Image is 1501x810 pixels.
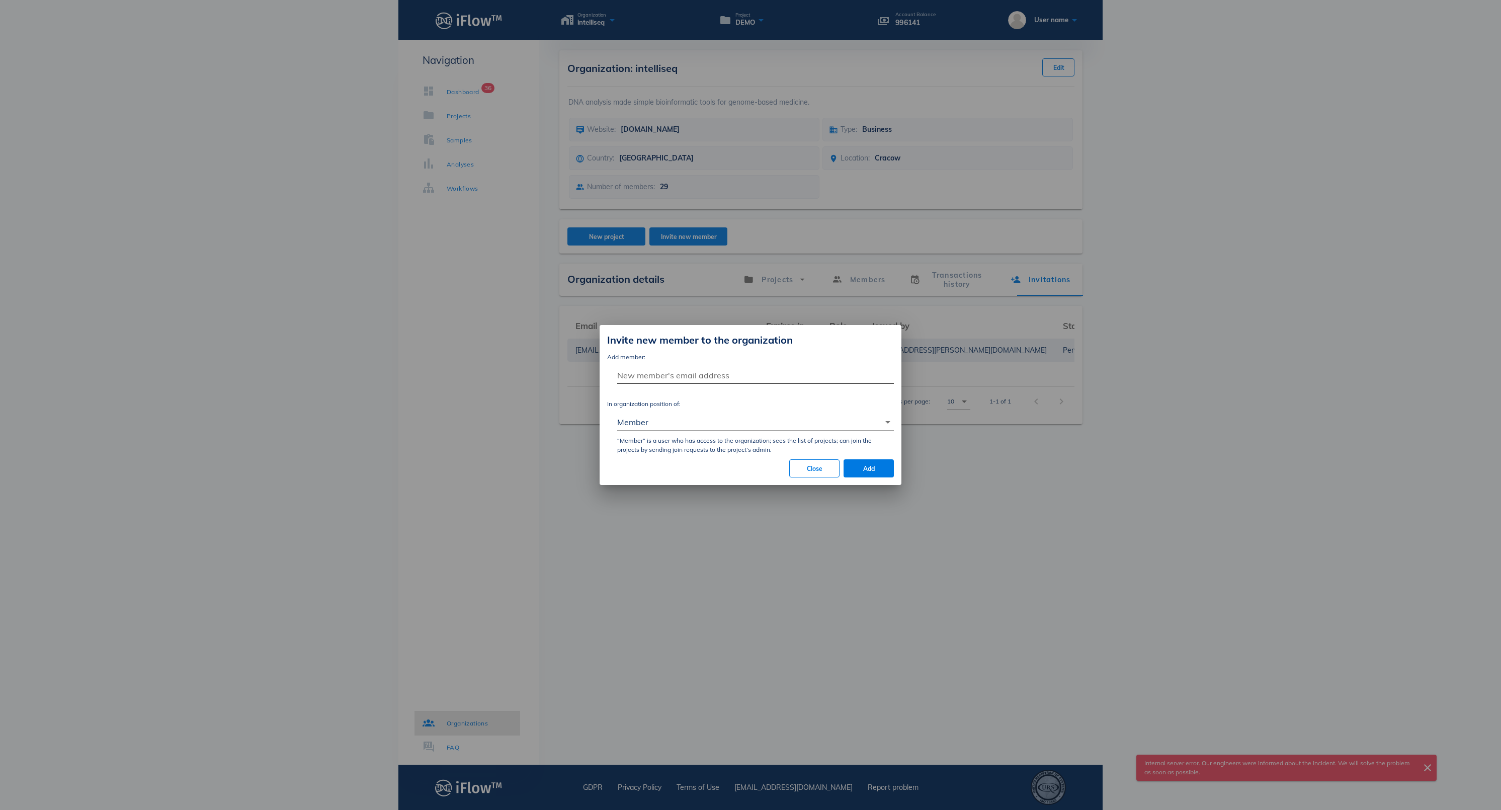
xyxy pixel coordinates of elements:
span: Add [852,465,886,472]
i: arrow_drop_down [882,416,894,428]
div: Member [617,414,894,430]
button: Close [789,459,840,477]
span: Close [798,465,831,472]
button: Add [844,459,894,477]
span: Invite new member to the organization [607,334,793,346]
div: Member [617,418,648,427]
div: Add member: [607,353,894,362]
div: In organization position of: [607,399,894,409]
div: “Member” is a user who has access to the organization; sees the list of projects; can join the pr... [617,436,894,454]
